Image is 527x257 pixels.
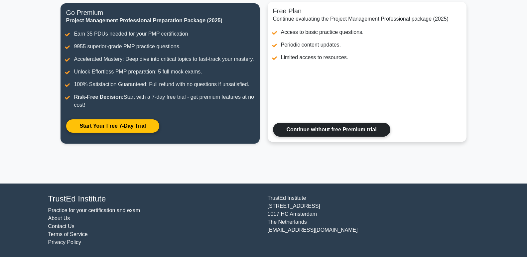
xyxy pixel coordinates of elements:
[48,231,88,237] a: Terms of Service
[48,215,70,221] a: About Us
[48,223,74,229] a: Contact Us
[48,194,260,204] h4: TrustEd Institute
[48,239,81,245] a: Privacy Policy
[48,207,140,213] a: Practice for your certification and exam
[264,194,483,246] div: TrustEd Institute [STREET_ADDRESS] 1017 HC Amsterdam The Netherlands [EMAIL_ADDRESS][DOMAIN_NAME]
[273,123,390,137] a: Continue without free Premium trial
[66,119,159,133] a: Start Your Free 7-Day Trial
